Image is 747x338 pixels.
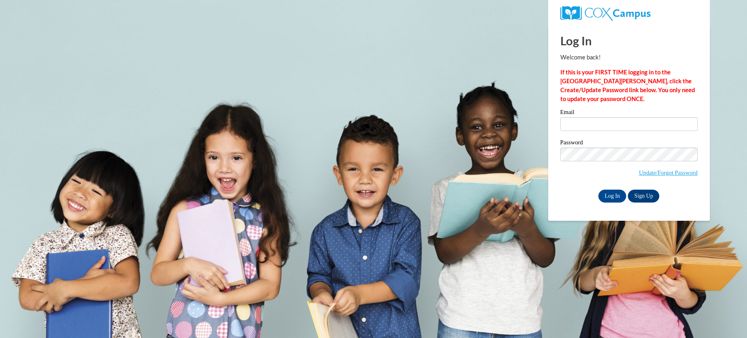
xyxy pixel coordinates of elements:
a: COX Campus [560,9,650,16]
input: Log In [598,190,627,203]
img: COX Campus [560,6,650,21]
label: Email [560,109,698,117]
a: Sign Up [628,190,659,203]
a: Update/Forgot Password [639,169,697,176]
p: Welcome back! [560,53,698,62]
strong: If this is your FIRST TIME logging in to the [GEOGRAPHIC_DATA][PERSON_NAME], click the Create/Upd... [560,69,695,102]
label: Password [560,139,698,148]
h1: Log In [560,32,698,49]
